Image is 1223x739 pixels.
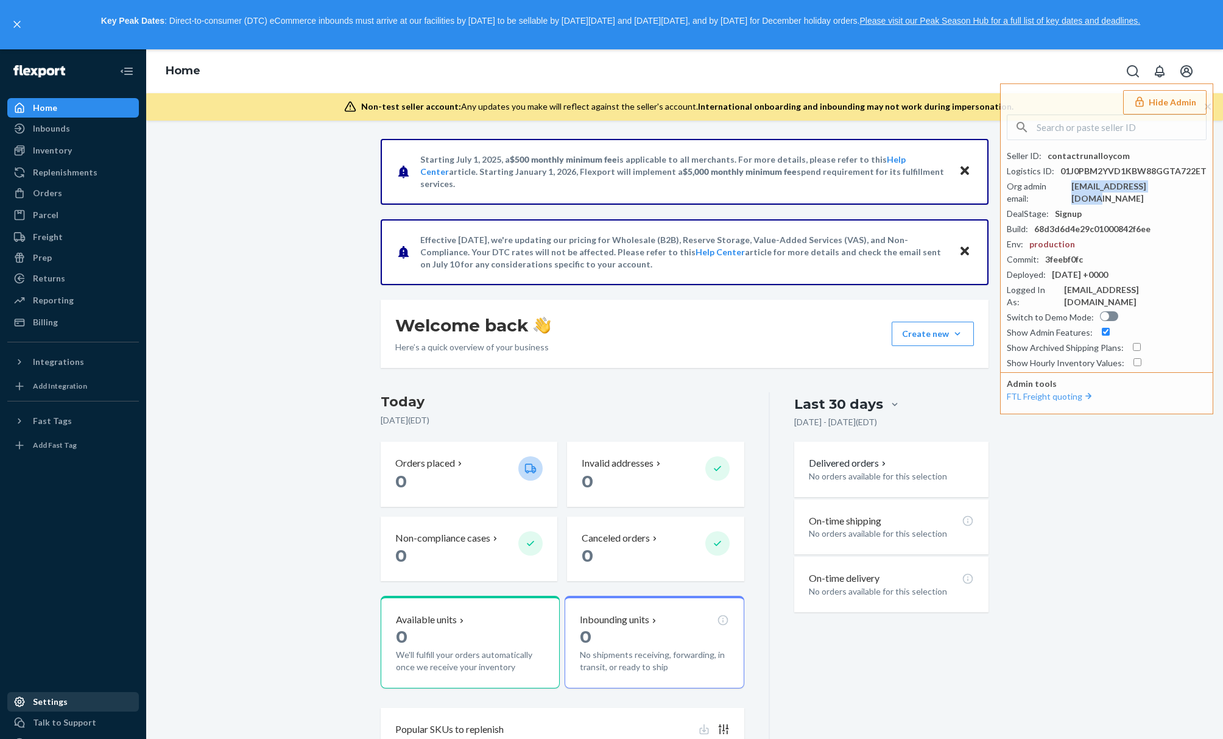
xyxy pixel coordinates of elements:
[33,187,62,199] div: Orders
[1174,59,1199,83] button: Open account menu
[33,696,68,708] div: Settings
[565,596,744,688] button: Inbounding units0No shipments receiving, forwarding, in transit, or ready to ship
[1029,238,1075,250] div: production
[33,440,77,450] div: Add Fast Tag
[7,163,139,182] a: Replenishments
[7,436,139,455] a: Add Fast Tag
[7,119,139,138] a: Inbounds
[1147,59,1172,83] button: Open notifications
[29,11,1212,32] p: : Direct-to-consumer (DTC) eCommerce inbounds must arrive at our facilities by [DATE] to be sella...
[1064,284,1207,308] div: [EMAIL_ADDRESS][DOMAIN_NAME]
[534,317,551,334] img: hand-wave emoji
[33,122,70,135] div: Inbounds
[396,613,457,627] p: Available units
[582,545,593,566] span: 0
[794,416,877,428] p: [DATE] - [DATE] ( EDT )
[582,456,654,470] p: Invalid addresses
[7,291,139,310] a: Reporting
[1007,180,1065,205] div: Org admin email :
[381,414,744,426] p: [DATE] ( EDT )
[1123,90,1207,115] button: Hide Admin
[33,209,58,221] div: Parcel
[698,101,1013,111] span: International onboarding and inbounding may not work during impersonation.
[7,377,139,396] a: Add Integration
[381,392,744,412] h3: Today
[7,227,139,247] a: Freight
[1007,223,1028,235] div: Build :
[567,442,744,507] button: Invalid addresses 0
[1007,342,1124,354] div: Show Archived Shipping Plans :
[33,381,87,391] div: Add Integration
[115,59,139,83] button: Close Navigation
[381,596,560,688] button: Available units0We'll fulfill your orders automatically once we receive your inventory
[7,692,139,712] a: Settings
[892,322,974,346] button: Create new
[101,16,164,26] strong: Key Peak Dates
[395,341,551,353] p: Here’s a quick overview of your business
[1007,311,1094,324] div: Switch to Demo Mode :
[809,585,974,598] p: No orders available for this selection
[7,352,139,372] button: Integrations
[7,713,139,732] button: Talk to Support
[1055,208,1082,220] div: Signup
[33,316,58,328] div: Billing
[1007,357,1124,369] div: Show Hourly Inventory Values :
[33,252,52,264] div: Prep
[420,154,947,190] p: Starting July 1, 2025, a is applicable to all merchants. For more details, please refer to this a...
[156,54,210,89] ol: breadcrumbs
[27,9,52,19] span: Chat
[683,166,797,177] span: $5,000 monthly minimum fee
[696,247,745,257] a: Help Center
[1007,165,1054,177] div: Logistics ID :
[7,141,139,160] a: Inventory
[809,470,974,483] p: No orders available for this selection
[957,163,973,180] button: Close
[420,154,906,177] a: Help Center
[7,205,139,225] a: Parcel
[7,411,139,431] button: Fast Tags
[809,514,881,528] p: On-time shipping
[33,716,96,729] div: Talk to Support
[33,415,72,427] div: Fast Tags
[580,613,649,627] p: Inbounding units
[1007,327,1093,339] div: Show Admin Features :
[1007,238,1023,250] div: Env :
[395,545,407,566] span: 0
[381,442,557,507] button: Orders placed 0
[395,531,490,545] p: Non-compliance cases
[33,356,84,368] div: Integrations
[1007,391,1094,401] a: FTL Freight quoting
[1034,223,1151,235] div: 68d3d6d4e29c01000842f6ee
[395,723,504,737] p: Popular SKUs to replenish
[567,517,744,582] button: Canceled orders 0
[395,471,407,492] span: 0
[957,243,973,261] button: Close
[33,272,65,285] div: Returns
[1007,253,1039,266] div: Commit :
[7,183,139,203] a: Orders
[33,294,74,306] div: Reporting
[361,101,461,111] span: Non-test seller account:
[11,18,23,30] button: close,
[1007,150,1041,162] div: Seller ID :
[361,101,1013,113] div: Any updates you make will reflect against the seller's account.
[580,626,591,647] span: 0
[7,269,139,288] a: Returns
[381,517,557,582] button: Non-compliance cases 0
[7,98,139,118] a: Home
[166,64,200,77] a: Home
[395,456,455,470] p: Orders placed
[809,571,879,585] p: On-time delivery
[1007,378,1207,390] p: Admin tools
[33,166,97,179] div: Replenishments
[809,528,974,540] p: No orders available for this selection
[1071,180,1207,205] div: [EMAIL_ADDRESS][DOMAIN_NAME]
[1048,150,1130,162] div: contactrunalloycom
[1052,269,1108,281] div: [DATE] +0000
[1007,284,1058,308] div: Logged In As :
[13,65,65,77] img: Flexport logo
[33,102,57,114] div: Home
[420,234,947,270] p: Effective [DATE], we're updating our pricing for Wholesale (B2B), Reserve Storage, Value-Added Se...
[1037,115,1206,140] input: Search or paste seller ID
[7,248,139,267] a: Prep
